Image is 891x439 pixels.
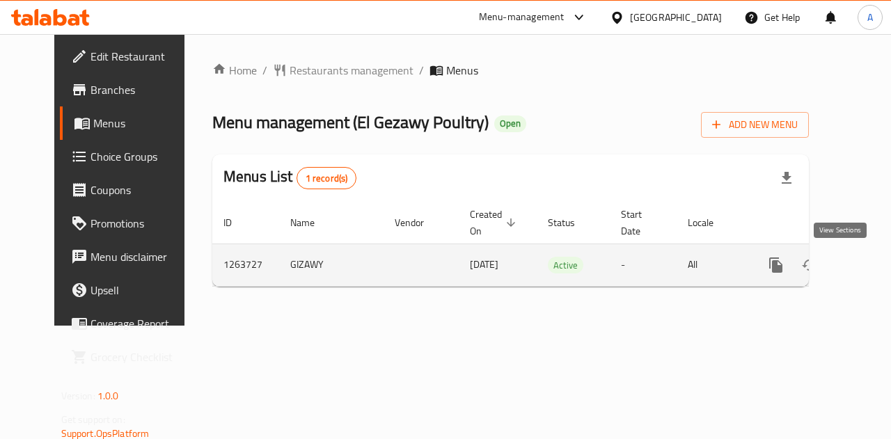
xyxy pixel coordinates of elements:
span: Upsell [90,282,192,298]
button: more [759,248,793,282]
span: A [867,10,873,25]
button: Change Status [793,248,826,282]
span: Version: [61,387,95,405]
span: Menus [93,115,192,131]
span: Get support on: [61,410,125,429]
td: GIZAWY [279,244,384,286]
div: Active [548,257,583,273]
a: Coverage Report [60,307,203,340]
a: Branches [60,73,203,106]
span: Edit Restaurant [90,48,192,65]
span: Restaurants management [290,62,413,79]
span: 1 record(s) [297,172,356,185]
span: Active [548,257,583,273]
span: Grocery Checklist [90,349,192,365]
div: Export file [770,161,803,195]
button: Add New Menu [701,112,809,138]
span: Vendor [395,214,442,231]
a: Restaurants management [273,62,413,79]
a: Choice Groups [60,140,203,173]
a: Promotions [60,207,203,240]
span: ID [223,214,250,231]
a: Coupons [60,173,203,207]
div: [GEOGRAPHIC_DATA] [630,10,722,25]
span: Menus [446,62,478,79]
a: Menus [60,106,203,140]
span: Created On [470,206,520,239]
span: Add New Menu [712,116,798,134]
span: Locale [688,214,732,231]
li: / [262,62,267,79]
span: Coupons [90,182,192,198]
span: Menu disclaimer [90,248,192,265]
td: 1263727 [212,244,279,286]
span: Choice Groups [90,148,192,165]
span: 1.0.0 [97,387,119,405]
div: Open [494,115,526,132]
td: - [610,244,677,286]
span: Status [548,214,593,231]
div: Total records count [297,167,357,189]
span: Name [290,214,333,231]
span: Open [494,118,526,129]
h2: Menus List [223,166,356,189]
a: Grocery Checklist [60,340,203,374]
a: Edit Restaurant [60,40,203,73]
li: / [419,62,424,79]
td: All [677,244,748,286]
span: Promotions [90,215,192,232]
a: Home [212,62,257,79]
a: Menu disclaimer [60,240,203,273]
span: Menu management ( El Gezawy Poultry ) [212,106,489,138]
span: [DATE] [470,255,498,273]
nav: breadcrumb [212,62,809,79]
a: Upsell [60,273,203,307]
span: Start Date [621,206,660,239]
div: Menu-management [479,9,565,26]
span: Coverage Report [90,315,192,332]
span: Branches [90,81,192,98]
